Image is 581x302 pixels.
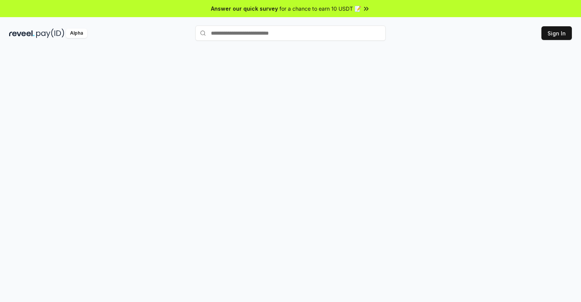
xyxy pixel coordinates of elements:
[211,5,278,13] span: Answer our quick survey
[541,26,572,40] button: Sign In
[66,29,87,38] div: Alpha
[36,29,64,38] img: pay_id
[279,5,361,13] span: for a chance to earn 10 USDT 📝
[9,29,35,38] img: reveel_dark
